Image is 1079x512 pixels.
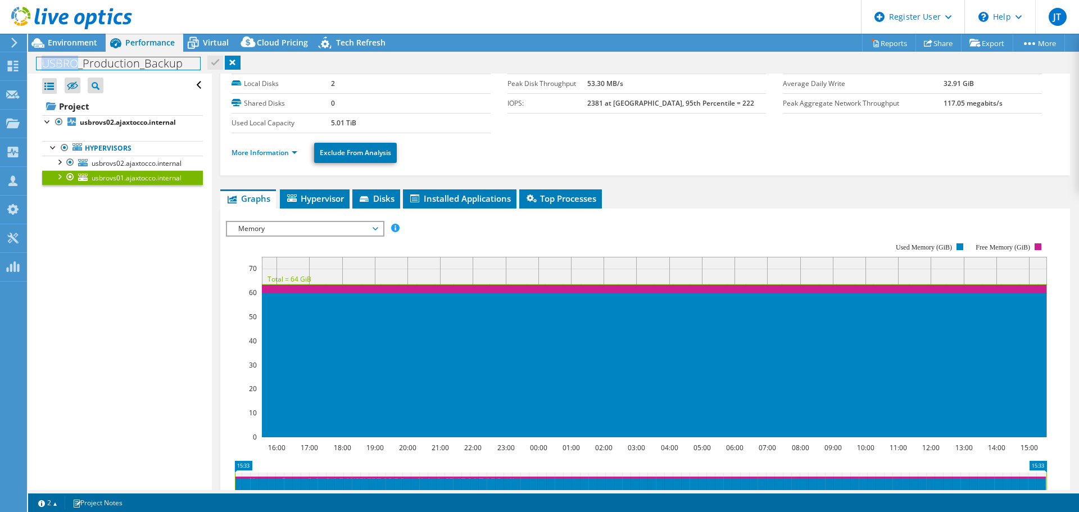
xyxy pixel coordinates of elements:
text: 10 [249,408,257,418]
text: 07:00 [759,443,776,452]
text: 70 [249,264,257,273]
text: 20 [249,384,257,393]
text: Used Memory (GiB) [896,243,952,251]
a: Share [915,34,962,52]
a: More Information [232,148,297,157]
text: 16:00 [268,443,285,452]
text: 0 [253,432,257,442]
span: usbrovs01.ajaxtocco.internal [92,173,182,183]
text: 09:00 [824,443,842,452]
b: 0 [331,98,335,108]
label: Peak Aggregate Network Throughput [783,98,944,109]
svg: \n [978,12,989,22]
a: usbrovs01.ajaxtocco.internal [42,170,203,185]
b: 2381 at [GEOGRAPHIC_DATA], 95th Percentile = 222 [587,98,754,108]
text: 04:00 [661,443,678,452]
label: Average Daily Write [783,78,944,89]
text: 50 [249,312,257,321]
h1: USBRO_Production_Backup [37,57,200,70]
b: 53.30 MB/s [587,79,623,88]
a: Project [42,97,203,115]
a: Project Notes [65,496,130,510]
text: 17:00 [301,443,318,452]
text: 10:00 [857,443,874,452]
a: Hypervisors [42,141,203,156]
label: IOPS: [507,98,587,109]
text: 30 [249,360,257,370]
a: Reports [862,34,916,52]
text: 22:00 [464,443,482,452]
span: Tech Refresh [336,37,386,48]
a: 2 [30,496,65,510]
text: 14:00 [988,443,1005,452]
text: Total = 64 GiB [268,274,311,284]
a: Export [961,34,1013,52]
span: Graphs [226,193,270,204]
a: usbrovs02.ajaxtocco.internal [42,115,203,130]
b: 117.05 megabits/s [944,98,1003,108]
a: More [1013,34,1065,52]
span: Hypervisor [285,193,344,204]
a: usbrovs02.ajaxtocco.internal [42,156,203,170]
text: 40 [249,336,257,346]
text: 15:00 [1021,443,1038,452]
text: 00:00 [530,443,547,452]
span: Disks [358,193,395,204]
label: Peak Disk Throughput [507,78,587,89]
b: usbrovs02.ajaxtocco.internal [80,117,176,127]
span: Memory [233,222,377,235]
text: Free Memory (GiB) [976,243,1031,251]
text: 20:00 [399,443,416,452]
text: 23:00 [497,443,515,452]
label: Used Local Capacity [232,117,331,129]
label: Shared Disks [232,98,331,109]
text: 18:00 [334,443,351,452]
text: 19:00 [366,443,384,452]
text: 02:00 [595,443,613,452]
text: 01:00 [563,443,580,452]
text: 12:00 [922,443,940,452]
span: usbrovs02.ajaxtocco.internal [92,158,182,168]
text: 08:00 [792,443,809,452]
b: 32.91 GiB [944,79,974,88]
a: Exclude From Analysis [314,143,397,163]
span: Performance [125,37,175,48]
label: Local Disks [232,78,331,89]
span: JT [1049,8,1067,26]
span: Installed Applications [409,193,511,204]
span: Environment [48,37,97,48]
span: Virtual [203,37,229,48]
text: 13:00 [955,443,973,452]
b: 5.01 TiB [331,118,356,128]
text: 21:00 [432,443,449,452]
text: 60 [249,288,257,297]
text: 11:00 [890,443,907,452]
text: 06:00 [726,443,743,452]
span: Top Processes [525,193,596,204]
text: 05:00 [693,443,711,452]
span: Cloud Pricing [257,37,308,48]
text: 03:00 [628,443,645,452]
b: 2 [331,79,335,88]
